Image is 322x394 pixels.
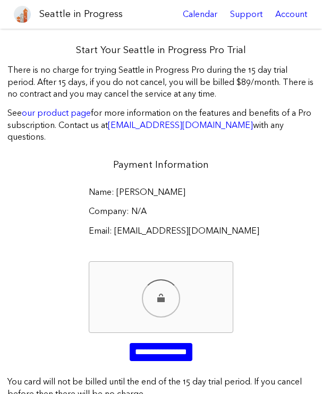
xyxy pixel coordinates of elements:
[89,186,233,198] label: Name: [PERSON_NAME]
[7,107,315,143] p: See for more information on the features and benefits of a Pro subscription. Contact us at with a...
[108,120,253,130] a: [EMAIL_ADDRESS][DOMAIN_NAME]
[39,7,123,21] h1: Seattle in Progress
[22,108,91,118] a: our product page
[14,6,31,23] img: favicon-96x96.png
[7,44,315,57] h2: Start Your Seattle in Progress Pro Trial
[7,158,315,172] h2: Payment Information
[89,225,233,237] label: Email: [EMAIL_ADDRESS][DOMAIN_NAME]
[7,64,315,100] p: There is no charge for trying Seattle in Progress Pro during the 15 day trial period. After 15 da...
[89,205,233,217] label: Company: N/A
